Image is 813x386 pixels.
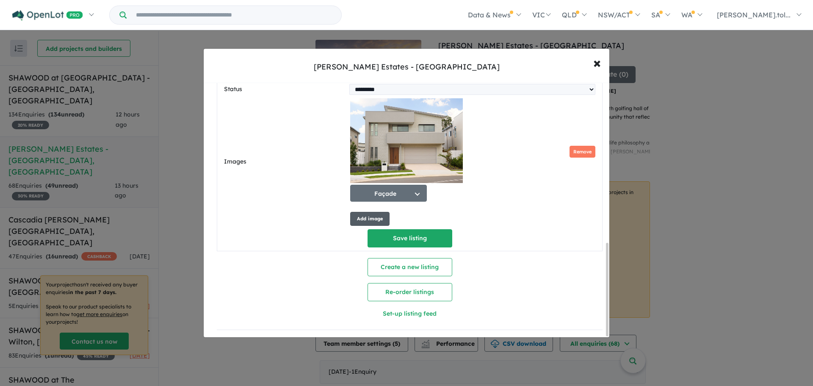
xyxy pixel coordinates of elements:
img: Openlot PRO Logo White [12,10,83,21]
span: [PERSON_NAME].tol... [717,11,791,19]
img: 9k= [350,98,463,183]
span: × [593,53,601,72]
button: Façade [350,185,427,202]
button: Save listing [368,229,452,247]
button: Add image [350,212,390,226]
label: Status [224,84,346,94]
button: Set-up listing feed [313,305,506,323]
button: Create a new listing [368,258,452,276]
button: Re-order listings [368,283,452,301]
button: Remove [570,146,595,158]
div: [PERSON_NAME] Estates - [GEOGRAPHIC_DATA] [314,61,500,72]
input: Try estate name, suburb, builder or developer [128,6,340,24]
label: Images [224,157,347,167]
